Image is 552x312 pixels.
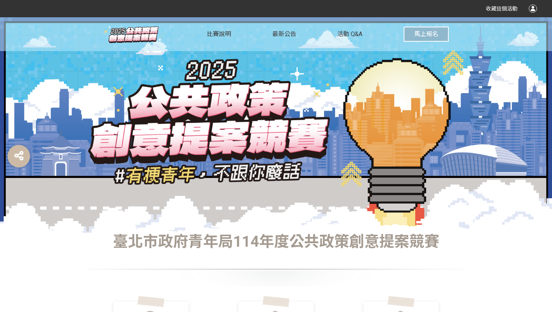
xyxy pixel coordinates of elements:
[272,30,296,38] span: 最新公告
[404,27,449,42] button: 馬上報名
[337,30,362,38] span: 活動 Q&A
[337,17,362,51] a: 活動 Q&A
[207,17,231,51] a: 比賽說明
[272,17,296,51] a: 最新公告
[414,30,438,38] span: 馬上報名
[88,233,464,251] h1: 臺北市政府青年局114年度公共政策創意提案競賽
[486,6,517,12] span: 收藏這個活動
[207,30,231,38] span: 比賽說明
[103,25,163,44] img: 臺北市政府青年局114年度公共政策創意提案競賽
